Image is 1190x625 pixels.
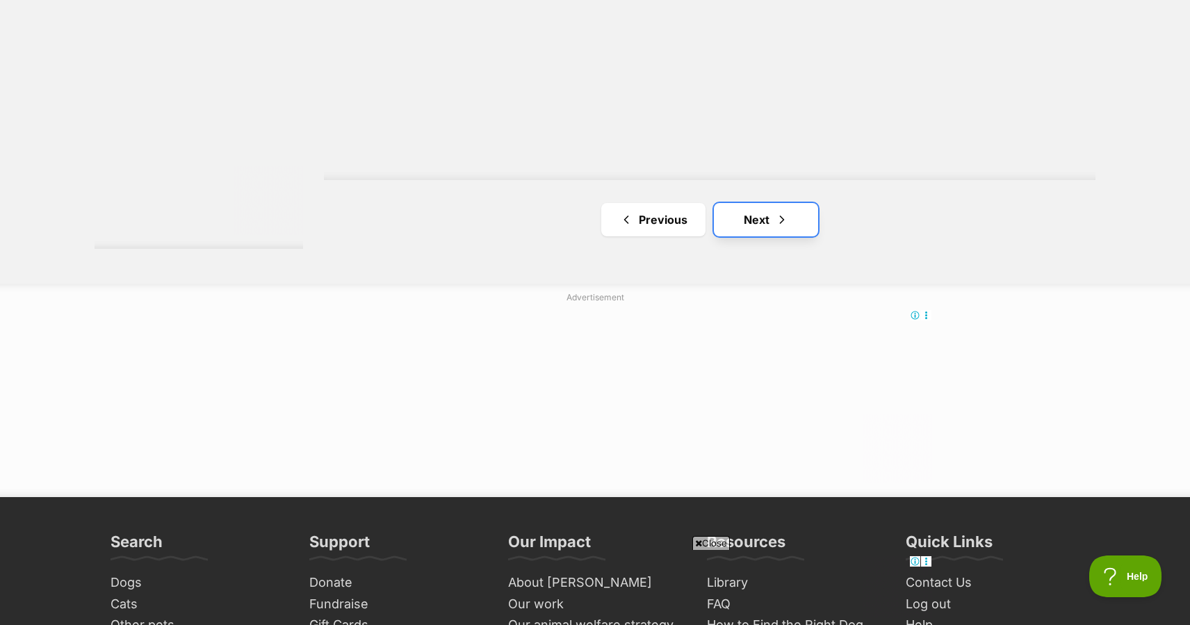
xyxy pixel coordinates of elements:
[324,203,1095,236] nav: Pagination
[309,532,370,560] h3: Support
[900,572,1085,594] a: Contact Us
[707,532,785,560] h3: Resources
[900,594,1085,615] a: Log out
[1089,555,1162,597] iframe: Help Scout Beacon - Open
[258,555,932,618] iframe: Advertisement
[105,572,290,594] a: Dogs
[906,532,993,560] h3: Quick Links
[692,536,730,550] span: Close
[508,532,591,560] h3: Our Impact
[601,203,706,236] a: Previous page
[258,309,932,483] iframe: Advertisement
[105,594,290,615] a: Cats
[111,532,163,560] h3: Search
[714,203,818,236] a: Next page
